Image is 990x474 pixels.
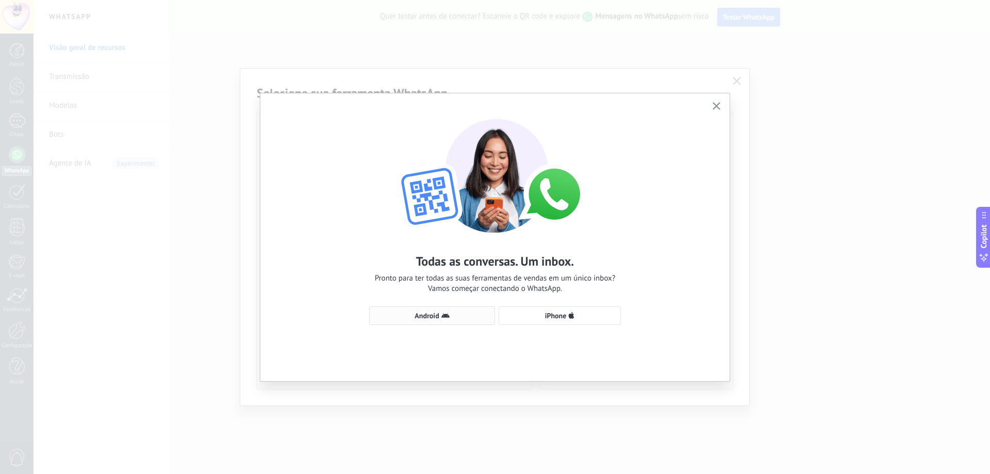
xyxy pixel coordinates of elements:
[375,273,616,294] span: Pronto para ter todas as suas ferramentas de vendas em um único inbox? Vamos começar conectando o...
[416,253,574,269] h2: Todas as conversas. Um inbox.
[545,312,567,319] span: iPhone
[415,312,439,319] span: Android
[499,306,621,325] button: iPhone
[369,306,495,325] button: Android
[979,224,989,248] span: Copilot
[382,109,608,233] img: wa-lite-select-device.png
